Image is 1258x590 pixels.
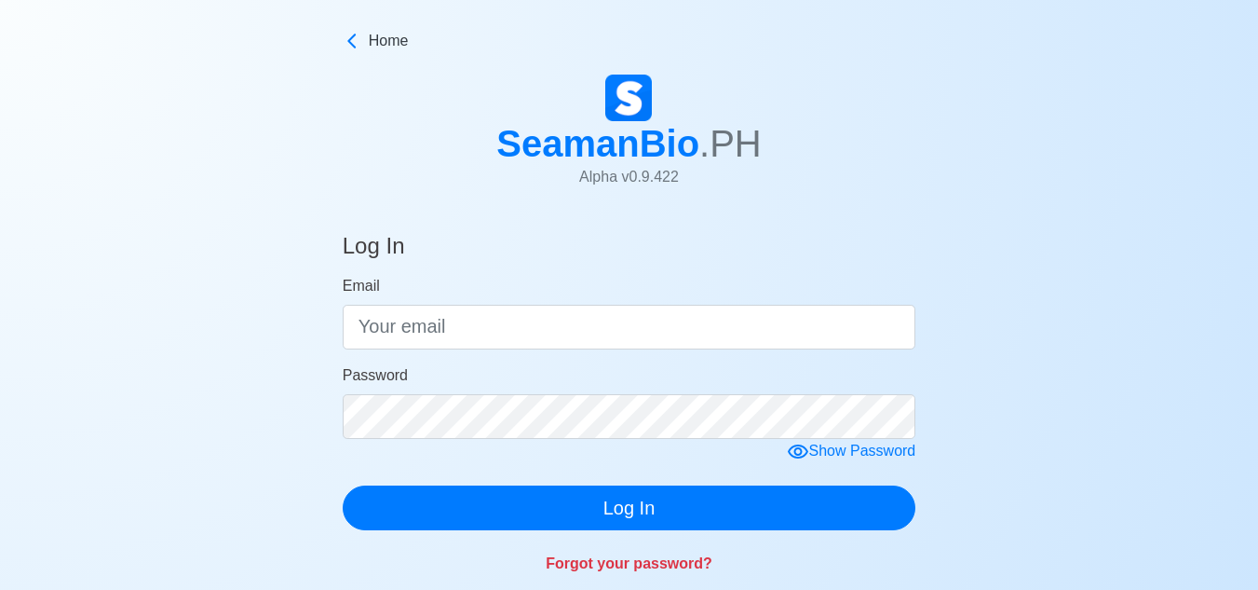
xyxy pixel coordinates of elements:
[699,123,762,164] span: .PH
[343,367,408,383] span: Password
[369,30,409,52] span: Home
[343,486,916,530] button: Log In
[787,440,916,463] div: Show Password
[343,278,380,294] span: Email
[605,75,652,121] img: Logo
[343,233,405,268] h4: Log In
[496,121,762,166] h1: SeamanBio
[343,305,916,350] input: Your email
[496,75,762,203] a: SeamanBio.PHAlpha v0.9.422
[546,556,712,571] a: Forgot your password?
[343,30,916,52] a: Home
[496,166,762,188] p: Alpha v 0.9.422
